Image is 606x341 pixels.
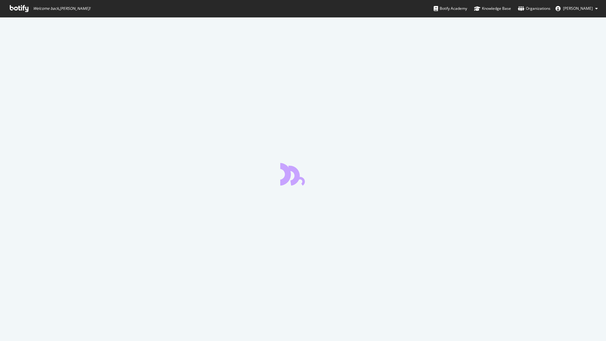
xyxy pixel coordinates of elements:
[33,6,90,11] span: Welcome back, [PERSON_NAME] !
[280,163,326,186] div: animation
[518,5,550,12] div: Organizations
[434,5,467,12] div: Botify Academy
[550,3,603,14] button: [PERSON_NAME]
[474,5,511,12] div: Knowledge Base
[563,6,593,11] span: André Freitag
